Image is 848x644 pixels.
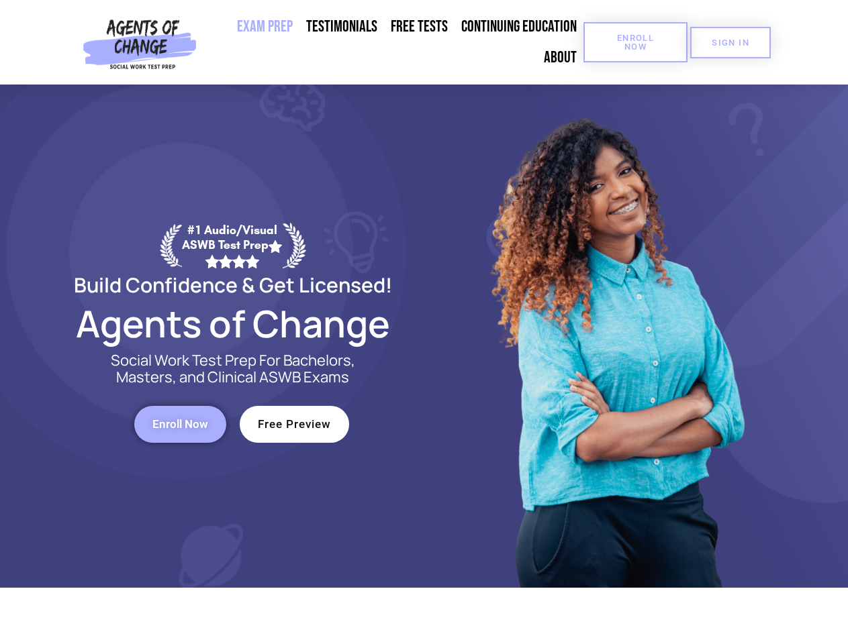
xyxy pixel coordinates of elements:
nav: Menu [202,11,583,73]
a: Exam Prep [230,11,299,42]
a: Continuing Education [455,11,583,42]
a: Enroll Now [583,22,688,62]
a: About [537,42,583,73]
span: Free Preview [258,419,331,430]
img: Website Image 1 (1) [481,85,750,588]
div: #1 Audio/Visual ASWB Test Prep [182,223,283,268]
p: Social Work Test Prep For Bachelors, Masters, and Clinical ASWB Exams [95,352,371,386]
h2: Agents of Change [42,308,424,339]
span: Enroll Now [605,34,666,51]
span: Enroll Now [152,419,208,430]
a: Testimonials [299,11,384,42]
a: Enroll Now [134,406,226,443]
span: SIGN IN [712,38,749,47]
a: Free Tests [384,11,455,42]
a: Free Preview [240,406,349,443]
a: SIGN IN [690,27,771,58]
h2: Build Confidence & Get Licensed! [42,275,424,294]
